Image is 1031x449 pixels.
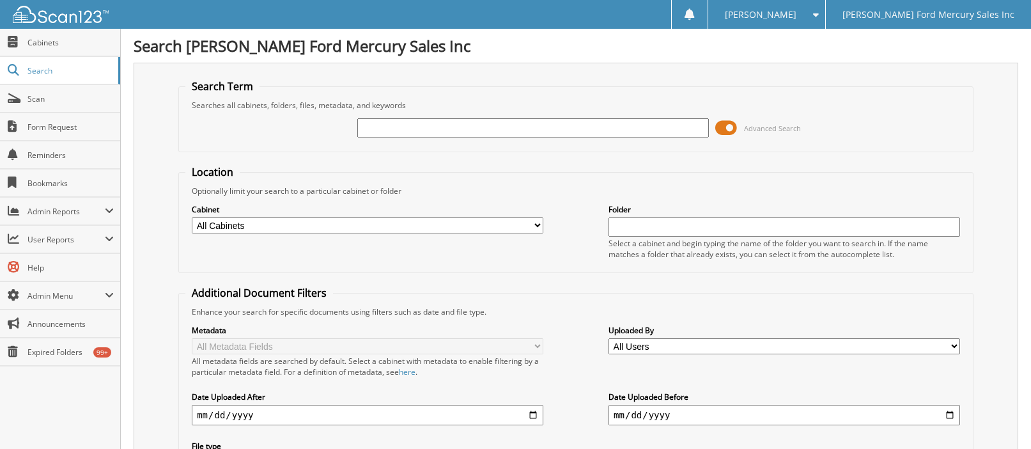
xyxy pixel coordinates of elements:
[185,100,966,111] div: Searches all cabinets, folders, files, metadata, and keywords
[13,6,109,23] img: scan123-logo-white.svg
[27,234,105,245] span: User Reports
[192,405,543,425] input: start
[192,204,543,215] label: Cabinet
[185,165,240,179] legend: Location
[192,325,543,336] label: Metadata
[27,122,114,132] span: Form Request
[27,262,114,273] span: Help
[185,185,966,196] div: Optionally limit your search to a particular cabinet or folder
[27,206,105,217] span: Admin Reports
[185,286,333,300] legend: Additional Document Filters
[134,35,1018,56] h1: Search [PERSON_NAME] Ford Mercury Sales Inc
[185,306,966,317] div: Enhance your search for specific documents using filters such as date and file type.
[609,391,960,402] label: Date Uploaded Before
[185,79,260,93] legend: Search Term
[27,290,105,301] span: Admin Menu
[27,178,114,189] span: Bookmarks
[609,325,960,336] label: Uploaded By
[192,356,543,377] div: All metadata fields are searched by default. Select a cabinet with metadata to enable filtering b...
[609,405,960,425] input: end
[27,65,112,76] span: Search
[609,204,960,215] label: Folder
[27,319,114,329] span: Announcements
[399,366,415,377] a: here
[27,150,114,161] span: Reminders
[93,347,111,358] div: 99+
[842,11,1014,19] span: [PERSON_NAME] Ford Mercury Sales Inc
[27,37,114,48] span: Cabinets
[609,238,960,260] div: Select a cabinet and begin typing the name of the folder you want to search in. If the name match...
[27,93,114,104] span: Scan
[192,391,543,402] label: Date Uploaded After
[725,11,796,19] span: [PERSON_NAME]
[27,347,114,358] span: Expired Folders
[744,123,801,133] span: Advanced Search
